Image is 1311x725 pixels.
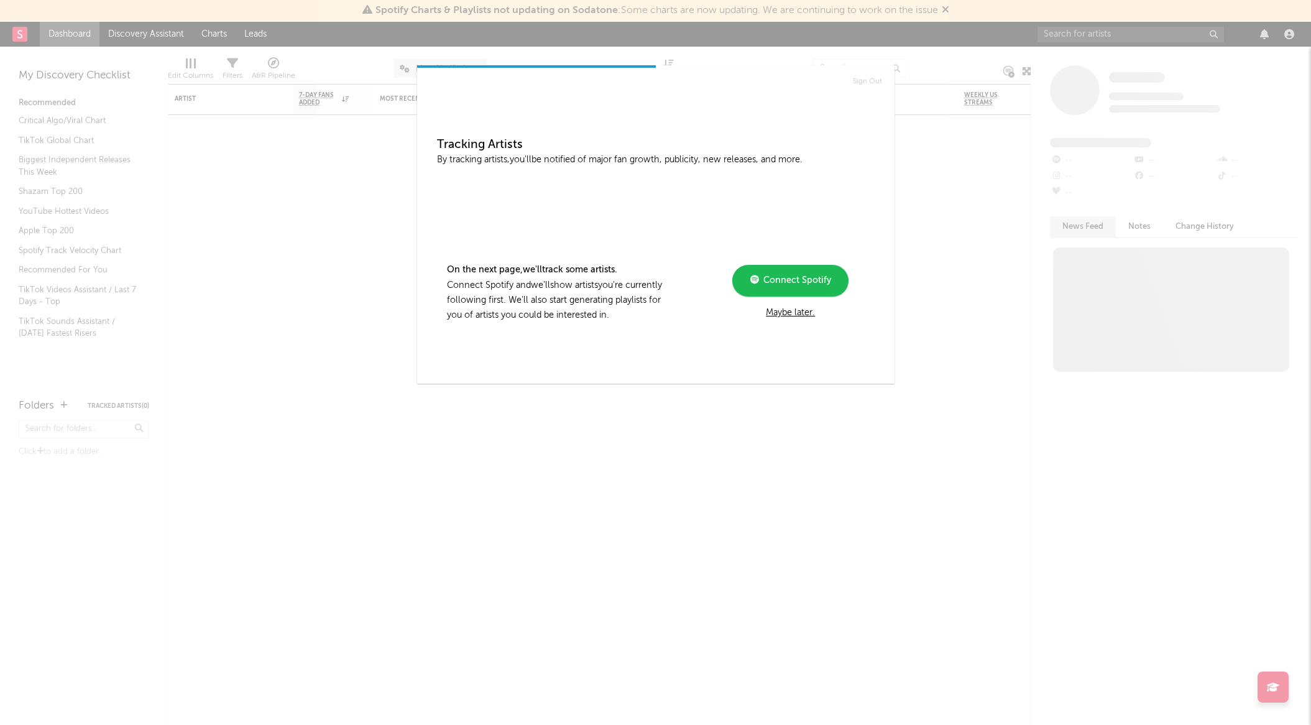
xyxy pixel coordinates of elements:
[447,262,707,278] p: On the next page, we'll track some artists.
[853,74,882,89] a: Sign Out
[447,278,668,323] p: Connect Spotify and we'll show artists you're currently following first. We'll also start generat...
[759,276,831,285] span: Connect Spotify
[437,137,875,152] h3: Tracking Artists
[732,265,849,296] a: Connect Spotify
[707,305,874,320] div: Maybe later.
[437,152,875,168] p: By tracking artists, you'll be notified of major fan growth, publicity, new releases, and more.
